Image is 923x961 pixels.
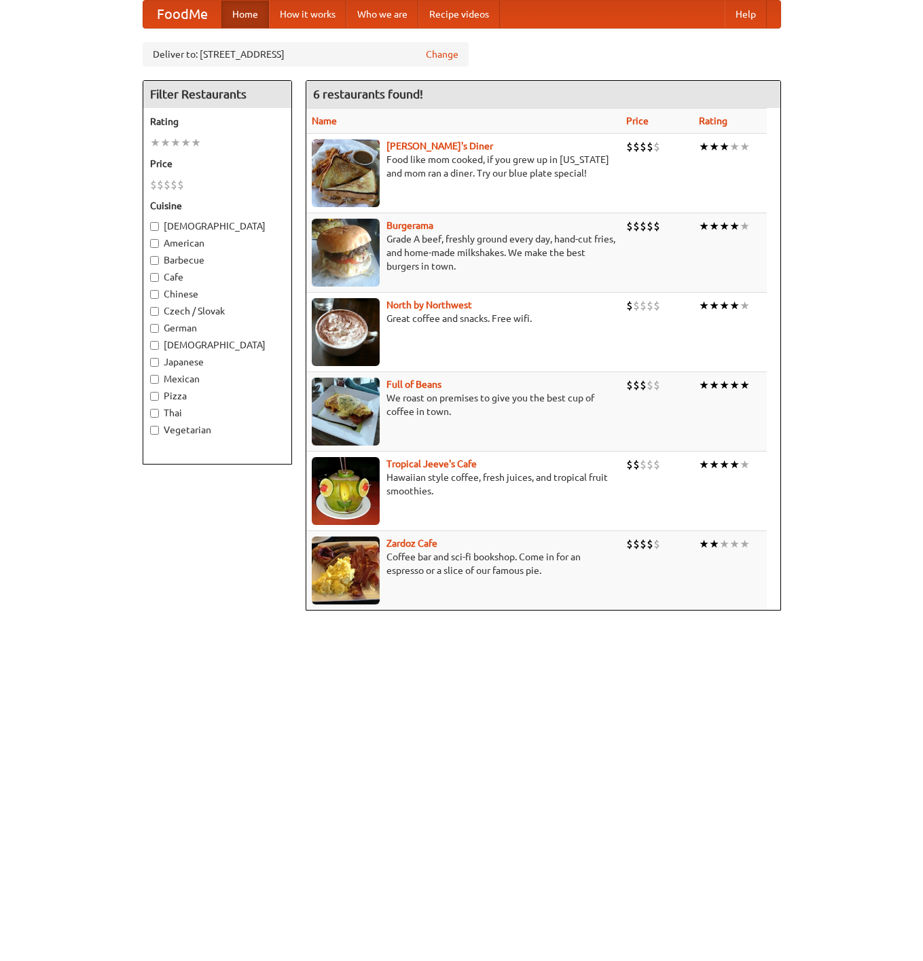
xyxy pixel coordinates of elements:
[709,537,719,551] li: ★
[426,48,458,61] a: Change
[386,379,441,390] a: Full of Beans
[386,538,437,549] a: Zardoz Cafe
[312,550,615,577] p: Coffee bar and sci-fi bookshop. Come in for an espresso or a slice of our famous pie.
[699,378,709,393] li: ★
[150,199,285,213] h5: Cuisine
[626,457,633,472] li: $
[740,457,750,472] li: ★
[150,115,285,128] h5: Rating
[312,537,380,604] img: zardoz.jpg
[653,298,660,313] li: $
[150,389,285,403] label: Pizza
[653,537,660,551] li: $
[150,270,285,284] label: Cafe
[647,298,653,313] li: $
[719,139,729,154] li: ★
[181,135,191,150] li: ★
[725,1,767,28] a: Help
[709,378,719,393] li: ★
[699,298,709,313] li: ★
[386,300,472,310] a: North by Northwest
[709,139,719,154] li: ★
[150,426,159,435] input: Vegetarian
[729,139,740,154] li: ★
[647,219,653,234] li: $
[729,298,740,313] li: ★
[150,287,285,301] label: Chinese
[221,1,269,28] a: Home
[150,372,285,386] label: Mexican
[150,157,285,170] h5: Price
[719,378,729,393] li: ★
[150,239,159,248] input: American
[719,457,729,472] li: ★
[150,355,285,369] label: Japanese
[150,273,159,282] input: Cafe
[150,222,159,231] input: [DEMOGRAPHIC_DATA]
[312,139,380,207] img: sallys.jpg
[719,219,729,234] li: ★
[150,341,159,350] input: [DEMOGRAPHIC_DATA]
[312,219,380,287] img: burgerama.jpg
[653,457,660,472] li: $
[709,457,719,472] li: ★
[150,256,159,265] input: Barbecue
[640,537,647,551] li: $
[386,458,477,469] a: Tropical Jeeve's Cafe
[626,378,633,393] li: $
[143,42,469,67] div: Deliver to: [STREET_ADDRESS]
[719,537,729,551] li: ★
[626,219,633,234] li: $
[312,312,615,325] p: Great coffee and snacks. Free wifi.
[653,219,660,234] li: $
[312,115,337,126] a: Name
[653,378,660,393] li: $
[150,406,285,420] label: Thai
[740,298,750,313] li: ★
[729,219,740,234] li: ★
[729,457,740,472] li: ★
[729,537,740,551] li: ★
[312,471,615,498] p: Hawaiian style coffee, fresh juices, and tropical fruit smoothies.
[312,153,615,180] p: Food like mom cooked, if you grew up in [US_STATE] and mom ran a diner. Try our blue plate special!
[633,219,640,234] li: $
[699,457,709,472] li: ★
[150,324,159,333] input: German
[633,537,640,551] li: $
[346,1,418,28] a: Who we are
[740,537,750,551] li: ★
[640,219,647,234] li: $
[170,177,177,192] li: $
[170,135,181,150] li: ★
[626,139,633,154] li: $
[191,135,201,150] li: ★
[150,358,159,367] input: Japanese
[640,139,647,154] li: $
[729,378,740,393] li: ★
[312,298,380,366] img: north.jpg
[157,177,164,192] li: $
[269,1,346,28] a: How it works
[150,304,285,318] label: Czech / Slovak
[647,378,653,393] li: $
[386,220,433,231] a: Burgerama
[633,298,640,313] li: $
[640,298,647,313] li: $
[647,457,653,472] li: $
[177,177,184,192] li: $
[150,290,159,299] input: Chinese
[640,378,647,393] li: $
[150,423,285,437] label: Vegetarian
[740,139,750,154] li: ★
[312,232,615,273] p: Grade A beef, freshly ground every day, hand-cut fries, and home-made milkshakes. We make the bes...
[699,537,709,551] li: ★
[647,139,653,154] li: $
[150,219,285,233] label: [DEMOGRAPHIC_DATA]
[647,537,653,551] li: $
[626,537,633,551] li: $
[313,88,423,101] ng-pluralize: 6 restaurants found!
[150,338,285,352] label: [DEMOGRAPHIC_DATA]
